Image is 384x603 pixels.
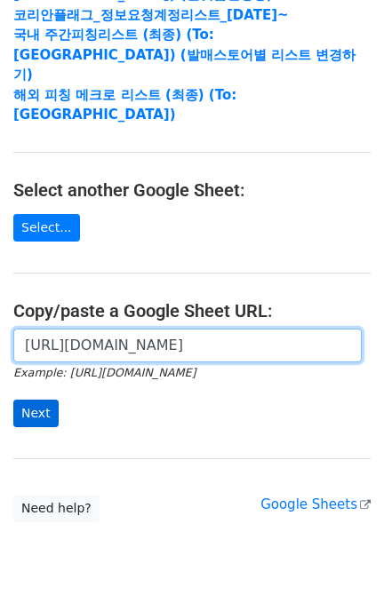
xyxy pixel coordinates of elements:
[260,496,371,512] a: Google Sheets
[13,366,196,379] small: Example: [URL][DOMAIN_NAME]
[13,87,236,123] a: 해외 피칭 메크로 리스트 (최종) (To:[GEOGRAPHIC_DATA])
[13,7,289,23] a: 코리안플래그_정보요청계정리스트_[DATE]~
[13,214,80,242] a: Select...
[13,300,371,321] h4: Copy/paste a Google Sheet URL:
[13,329,362,362] input: Paste your Google Sheet URL here
[13,27,356,83] a: 국내 주간피칭리스트 (최종) (To:[GEOGRAPHIC_DATA]) (발매스토어별 리스트 변경하기)
[13,179,371,201] h4: Select another Google Sheet:
[13,495,100,522] a: Need help?
[13,400,59,427] input: Next
[295,518,384,603] iframe: Chat Widget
